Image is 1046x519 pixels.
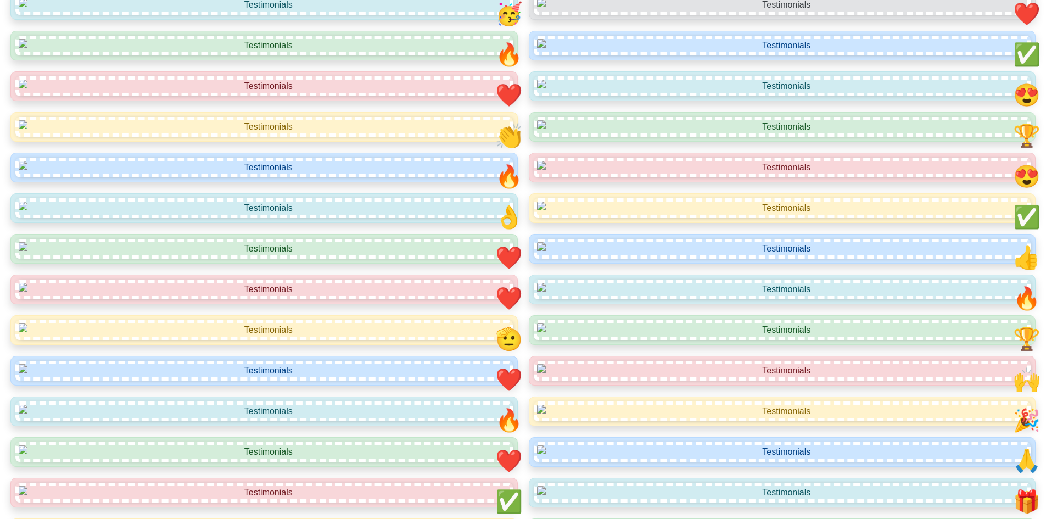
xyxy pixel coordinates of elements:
span: smiley [495,245,523,270]
img: Testimonials [15,117,513,137]
span: smiley [495,124,523,148]
img: Testimonials [534,239,1031,259]
img: Testimonials [534,76,1031,96]
img: Testimonials [15,483,513,503]
span: smiley [1013,245,1041,270]
span: smiley [1013,205,1041,229]
img: Testimonials [534,280,1031,299]
span: smiley [495,449,523,473]
img: Testimonials [15,401,513,421]
img: Testimonials [15,361,513,381]
span: smiley [1013,286,1041,310]
span: smiley [1013,164,1041,188]
span: smiley [495,367,523,392]
img: Testimonials [15,158,513,177]
img: Testimonials [534,442,1031,462]
img: Testimonials [534,483,1031,503]
img: Testimonials [534,320,1031,340]
span: smiley [1013,408,1041,432]
span: smiley [495,2,523,26]
img: Testimonials [534,158,1031,177]
img: Testimonials [15,280,513,299]
img: Testimonials [534,198,1031,218]
span: smiley [495,489,523,514]
span: smiley [1013,449,1041,473]
img: Testimonials [15,76,513,96]
span: smiley [495,42,523,66]
img: Testimonials [15,198,513,218]
img: Testimonials [15,320,513,340]
img: Testimonials [15,442,513,462]
span: smiley [495,408,523,432]
span: smiley [495,286,523,310]
span: smiley [495,327,523,351]
span: smiley [495,164,523,188]
span: smiley [1013,327,1041,351]
img: Testimonials [15,239,513,259]
span: smiley [1013,489,1041,514]
span: smiley [1013,367,1041,392]
span: smiley [1013,83,1041,107]
span: smiley [1013,124,1041,148]
img: Testimonials [534,401,1031,421]
span: smiley [1013,2,1041,26]
span: smiley [495,83,523,107]
span: smiley [495,205,523,229]
img: Testimonials [534,361,1031,381]
img: Testimonials [534,36,1031,55]
img: Testimonials [534,117,1031,137]
span: smiley [1013,42,1041,66]
img: Testimonials [15,36,513,55]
